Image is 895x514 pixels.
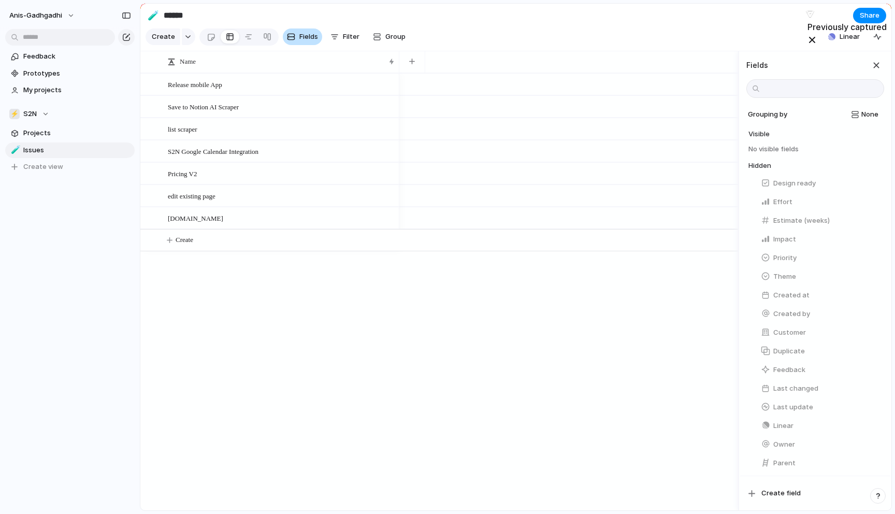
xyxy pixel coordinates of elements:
span: Issues [23,145,131,155]
span: Effort [773,197,792,207]
button: Design ready [757,175,884,192]
span: Create view [23,162,63,172]
span: Feedback [773,365,805,375]
h3: Fields [746,60,768,70]
span: edit existing page [168,190,215,202]
div: ⚡ [9,109,20,119]
button: Fields [283,28,322,45]
button: 🧪 [9,145,20,155]
span: anis-gadhgadhi [9,10,62,21]
span: Estimate (weeks) [773,216,830,226]
span: Priority [773,253,797,263]
button: Created at [757,287,884,304]
button: Customer [757,324,884,341]
span: S2N [23,109,37,119]
span: None [861,109,878,120]
span: Created by [773,309,810,319]
span: Filter [343,32,359,42]
div: 🧪 [11,144,18,156]
button: Created by [757,306,884,322]
span: No visible fields [748,145,799,159]
span: Duplicate [773,346,805,356]
span: Create [152,32,175,42]
span: Name [180,56,196,67]
button: Estimate (weeks) [757,212,884,229]
button: Impact [757,231,884,248]
div: 🧪 [148,8,159,22]
a: 🧪Issues [5,142,135,158]
a: Projects [5,125,135,141]
span: Theme [773,272,796,282]
span: My projects [23,85,131,95]
a: Prototypes [5,66,135,81]
span: Created at [773,290,810,301]
button: Start date [757,474,884,490]
h4: Visible [748,129,884,139]
span: Owner [773,439,795,450]
span: Share [860,10,879,21]
button: Owner [757,436,884,453]
button: anis-gadhgadhi [5,7,80,24]
span: Impact [773,234,796,245]
a: Feedback [5,49,135,64]
span: Last update [773,402,813,412]
span: S2N Google Calendar Integration [168,145,258,157]
button: Create field [743,484,887,502]
button: Last changed [757,380,884,397]
span: Projects [23,128,131,138]
button: Linear [757,418,884,434]
button: Parent [757,455,884,472]
span: [DOMAIN_NAME] [168,212,223,224]
span: Fields [299,32,318,42]
h4: Hidden [748,161,884,171]
span: Save to Notion AI Scraper [168,101,239,112]
button: Create [151,230,754,251]
span: Group [385,32,406,42]
span: Pricing V2 [168,167,197,179]
span: Grouping by [746,109,787,120]
span: Feedback [23,51,131,62]
button: Create [146,28,180,45]
span: Linear [840,32,860,42]
button: Grouping byNone [744,106,884,123]
button: Last update [757,399,884,416]
span: Last changed [773,383,818,394]
button: 🧪 [145,7,162,24]
span: Release mobile App [168,78,222,90]
button: Priority [757,250,884,266]
button: Linear [824,29,864,45]
button: Group [368,28,411,45]
button: ⚡S2N [5,106,135,122]
span: Customer [773,327,806,338]
span: list scraper [168,123,197,135]
span: Prototypes [23,68,131,79]
button: Duplicate [757,343,884,360]
button: Filter [326,28,364,45]
span: Parent [773,458,796,468]
span: Linear [773,421,793,431]
button: Feedback [757,362,884,378]
button: Share [853,8,886,23]
span: Design ready [773,178,816,189]
button: Theme [757,268,884,285]
button: Effort [757,194,884,210]
span: Create field [761,488,801,498]
span: Create [176,235,193,245]
button: Create view [5,159,135,175]
a: My projects [5,82,135,98]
